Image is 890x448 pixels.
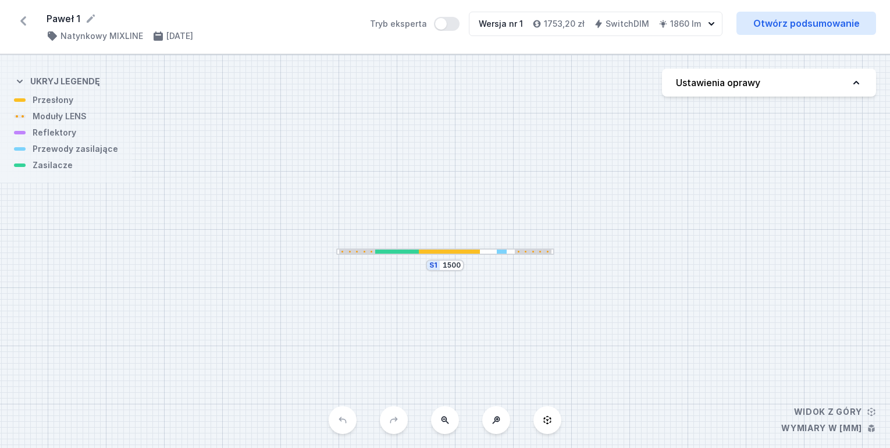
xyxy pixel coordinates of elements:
h4: Natynkowy MIXLINE [60,30,143,42]
button: Wersja nr 11753,20 złSwitchDIM1860 lm [469,12,722,36]
h4: Ustawienia oprawy [676,76,760,90]
h4: Ukryj legendę [30,76,100,87]
h4: 1860 lm [670,18,701,30]
button: Edytuj nazwę projektu [85,13,97,24]
label: Tryb eksperta [370,17,460,31]
div: Wersja nr 1 [479,18,523,30]
button: Ukryj legendę [14,66,100,94]
h4: 1753,20 zł [544,18,585,30]
h4: SwitchDIM [606,18,649,30]
a: Otwórz podsumowanie [736,12,876,35]
form: Paweł 1 [47,12,356,26]
input: Wymiar [mm] [442,261,461,270]
button: Tryb eksperta [434,17,460,31]
h4: [DATE] [166,30,193,42]
button: Ustawienia oprawy [662,69,876,97]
